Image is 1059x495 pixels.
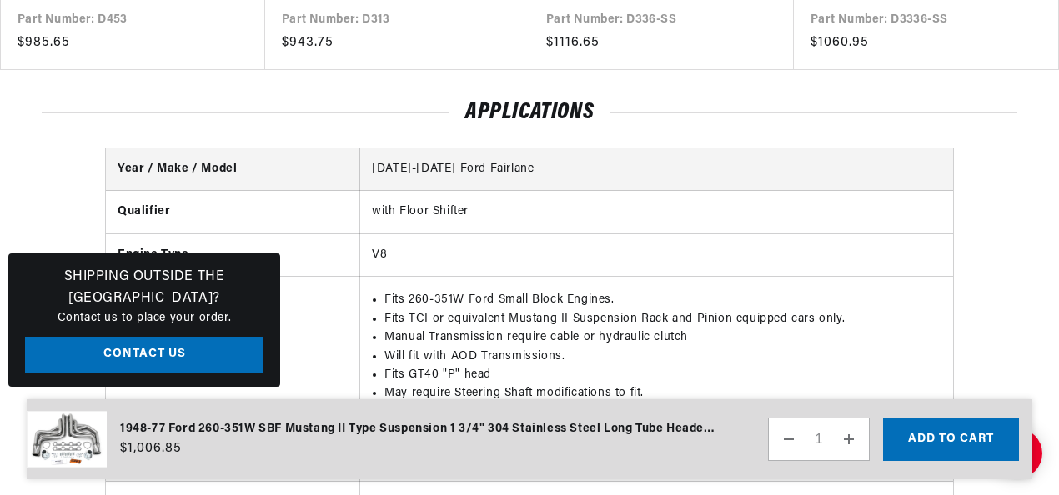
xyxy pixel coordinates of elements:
button: Add to cart [883,417,1019,461]
th: Qualifier [106,191,360,233]
li: Fits GT40 "P" head [384,366,941,384]
li: Fits TCI or equivalent Mustang II Suspension Rack and Pinion equipped cars only. [384,310,941,328]
h3: Shipping Outside the [GEOGRAPHIC_DATA]? [25,267,263,309]
td: V8 [360,233,953,276]
a: Contact Us [25,337,263,374]
th: Engine Type [106,233,360,276]
li: Manual Transmission require cable or hydraulic clutch [384,328,941,347]
span: $1,006.85 [120,438,182,458]
td: with Floor Shifter [360,191,953,233]
div: 1948-77 Ford 260-351W SBF Mustang II Type Suspension 1 3/4" 304 Stainless Steel Long Tube Header ... [120,420,715,438]
p: Contact us to place your order. [25,309,263,327]
td: [DATE]-[DATE] Ford Fairlane [360,148,953,191]
li: Will fit with AOD Transmissions. [384,347,941,366]
li: May require Steering Shaft modifications to fit. [384,384,941,402]
h2: Applications [42,103,1017,123]
img: 1948-77 Ford 260-351W SBF Mustang II Type Suspension 1 3/4" 304 Stainless Steel Long Tube Header ... [27,411,107,467]
th: Year / Make / Model [106,148,360,191]
li: Fits 260-351W Ford Small Block Engines. [384,291,941,309]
